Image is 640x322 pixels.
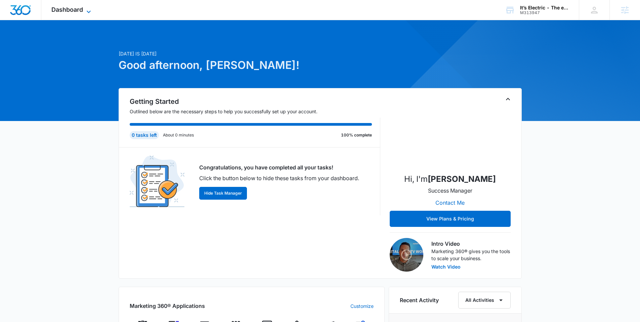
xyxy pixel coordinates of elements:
button: Toggle Collapse [504,95,512,103]
p: Success Manager [428,187,472,195]
h3: Intro Video [431,240,511,248]
span: Dashboard [51,6,83,13]
button: All Activities [458,292,511,309]
h2: Getting Started [130,96,380,107]
div: 0 tasks left [130,131,159,139]
div: account id [520,10,569,15]
button: Watch Video [431,265,461,269]
h1: Good afternoon, [PERSON_NAME]! [119,57,385,73]
p: Congratulations, you have completed all your tasks! [199,163,359,171]
button: View Plans & Pricing [390,211,511,227]
div: account name [520,5,569,10]
p: Outlined below are the necessary steps to help you successfully set up your account. [130,108,380,115]
img: Kinsey Smith [417,100,484,168]
h2: Marketing 360® Applications [130,302,205,310]
p: 100% complete [341,132,372,138]
strong: [PERSON_NAME] [428,174,496,184]
p: About 0 minutes [163,132,194,138]
button: Hide Task Manager [199,187,247,200]
h6: Recent Activity [400,296,439,304]
img: Intro Video [390,238,423,272]
p: Marketing 360® gives you the tools to scale your business. [431,248,511,262]
p: Click the button below to hide these tasks from your dashboard. [199,174,359,182]
button: Contact Me [429,195,471,211]
p: [DATE] is [DATE] [119,50,385,57]
p: Hi, I'm [404,173,496,185]
a: Customize [350,303,374,310]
